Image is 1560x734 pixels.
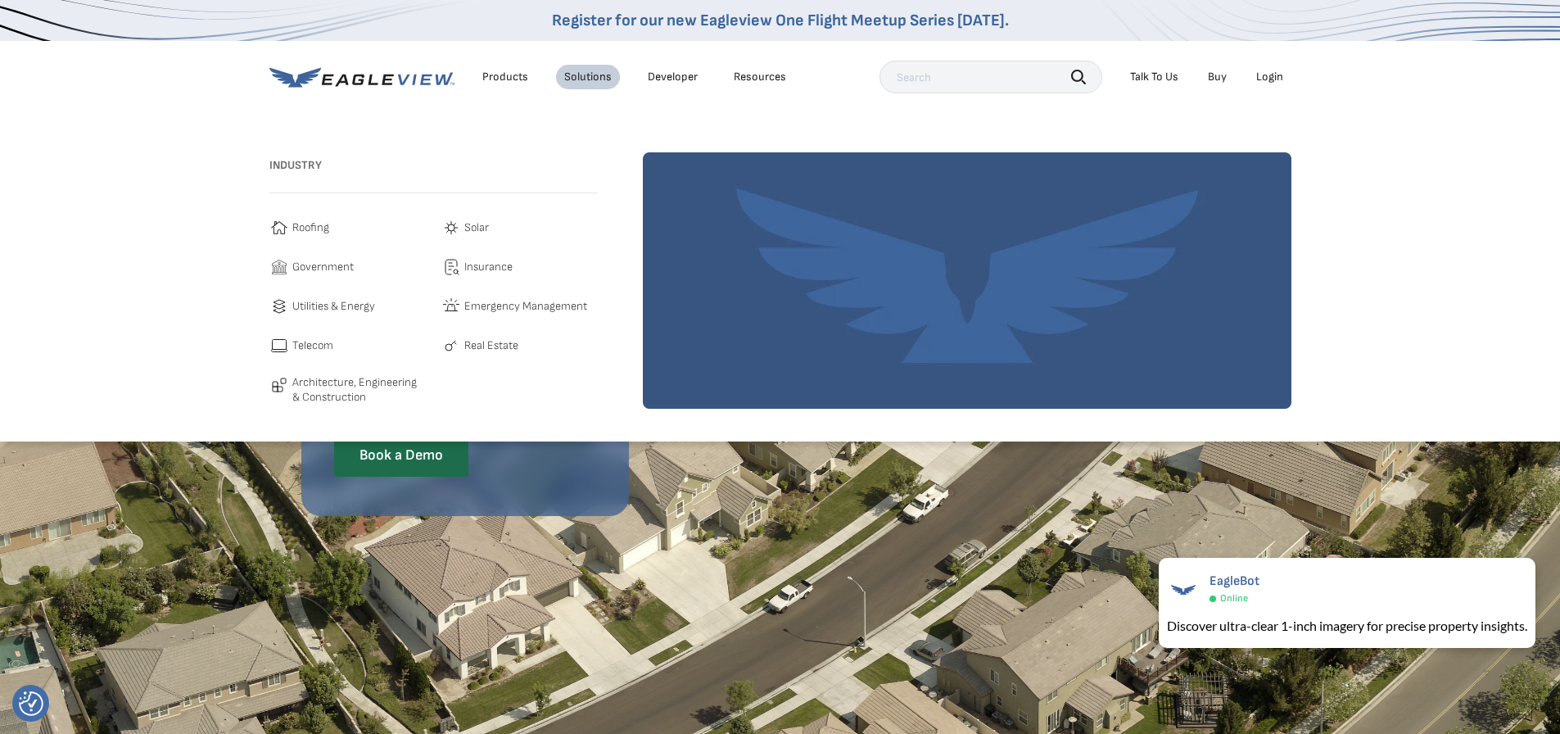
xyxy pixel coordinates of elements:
button: Consent Preferences [19,691,43,716]
span: Utilities & Energy [292,297,375,316]
a: Insurance [441,257,597,277]
span: Architecture, Engineering & Construction [292,375,425,404]
span: Telecom [292,336,333,356]
input: Search [879,61,1102,93]
div: Login [1256,70,1283,84]
span: Online [1220,592,1248,605]
img: EagleBot [1167,573,1200,606]
span: Government [292,257,354,277]
span: EagleBot [1210,573,1259,589]
a: Architecture, Engineering & Construction [269,375,425,404]
span: Emergency Management [464,297,587,316]
h3: Industry [269,152,597,179]
a: Government [269,257,425,277]
a: Buy [1208,70,1227,84]
div: Talk To Us [1130,70,1178,84]
a: Roofing [269,218,425,238]
a: Real Estate [441,336,597,356]
a: Developer [648,70,698,84]
img: architecture-icon.svg [269,375,289,395]
div: Discover ultra-clear 1-inch imagery for precise property insights. [1167,616,1527,636]
img: emergency-icon.svg [441,297,461,316]
img: solar-icon.svg [441,218,461,238]
a: Telecom [269,336,425,356]
span: Roofing [292,218,329,238]
div: Resources [734,70,786,84]
img: roofing-icon.svg [269,218,289,238]
span: Solar [464,218,489,238]
img: real-estate-icon.svg [441,336,461,356]
span: Insurance [464,257,513,277]
img: government-icon.svg [269,257,289,277]
a: Register for our new Eagleview One Flight Meetup Series [DATE]. [552,11,1009,30]
img: insurance-icon.svg [441,257,461,277]
img: solutions-default-image-1.webp [643,152,1291,409]
img: Revisit consent button [19,691,43,716]
img: telecom-icon.svg [269,336,289,356]
div: Solutions [564,70,612,84]
div: Products [482,70,528,84]
a: Solar [441,218,597,238]
a: Emergency Management [441,297,597,316]
a: Utilities & Energy [269,297,425,316]
span: Real Estate [464,336,518,356]
img: utilities-icon.svg [269,297,289,316]
a: Book a Demo [334,433,468,478]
